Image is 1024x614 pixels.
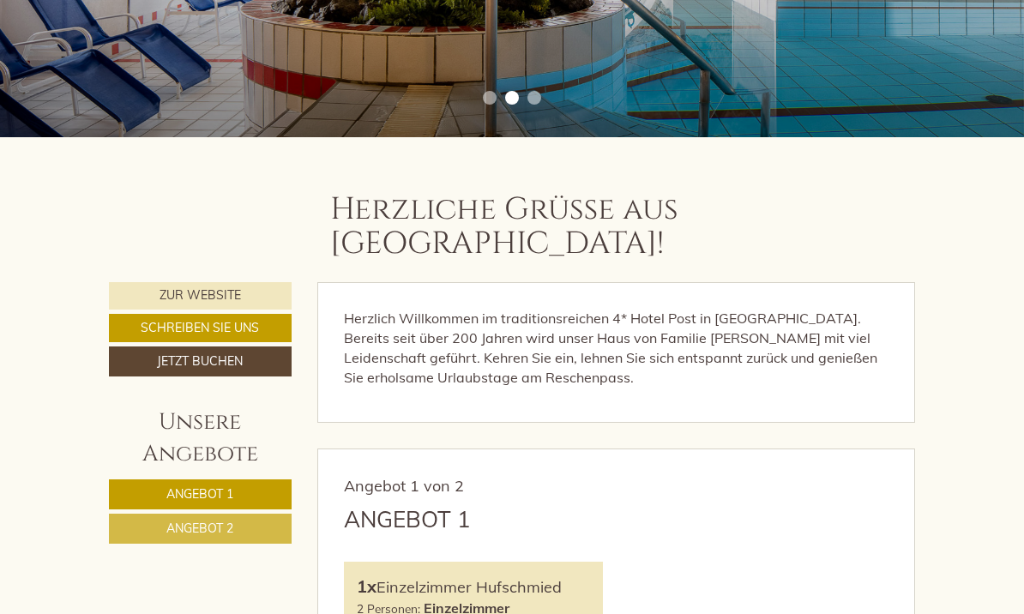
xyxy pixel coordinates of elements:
[166,521,233,536] span: Angebot 2
[344,503,471,535] div: Angebot 1
[357,575,376,597] b: 1x
[109,282,292,310] a: Zur Website
[109,314,292,342] a: Schreiben Sie uns
[109,346,292,376] a: Jetzt buchen
[330,193,903,261] h1: Herzliche Grüße aus [GEOGRAPHIC_DATA]!
[109,406,292,470] div: Unsere Angebote
[166,486,233,502] span: Angebot 1
[344,309,889,387] p: Herzlich Willkommen im traditionsreichen 4* Hotel Post in [GEOGRAPHIC_DATA]. Bereits seit über 20...
[357,575,591,599] div: Einzelzimmer Hufschmied
[344,476,464,496] span: Angebot 1 von 2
